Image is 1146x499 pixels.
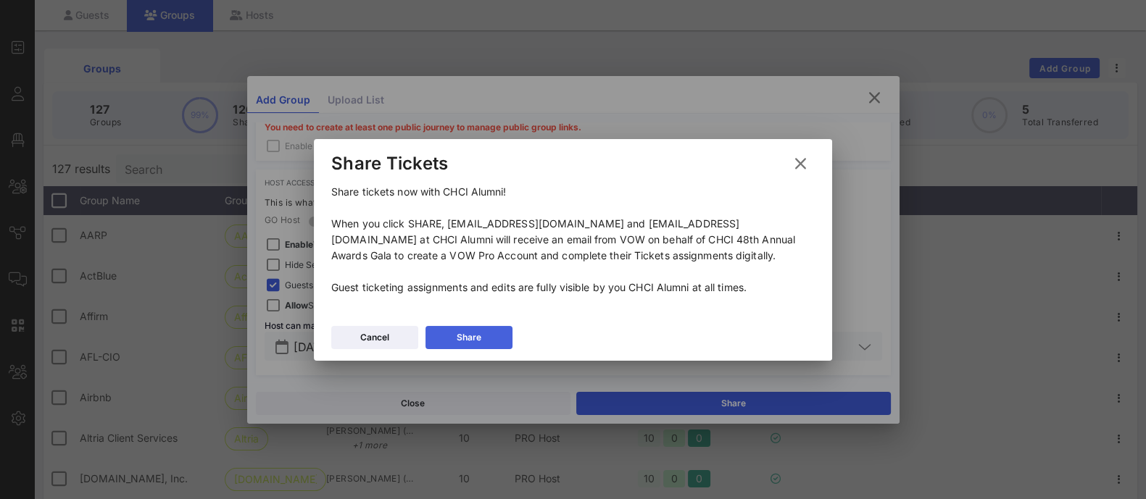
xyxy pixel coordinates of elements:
[360,330,389,345] div: Cancel
[425,326,512,349] button: Share
[331,184,815,295] p: Share tickets now with CHCI Alumni! When you click SHARE, [EMAIL_ADDRESS][DOMAIN_NAME] and [EMAIL...
[457,330,481,345] div: Share
[331,326,418,349] button: Cancel
[331,153,448,175] div: Share Tickets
